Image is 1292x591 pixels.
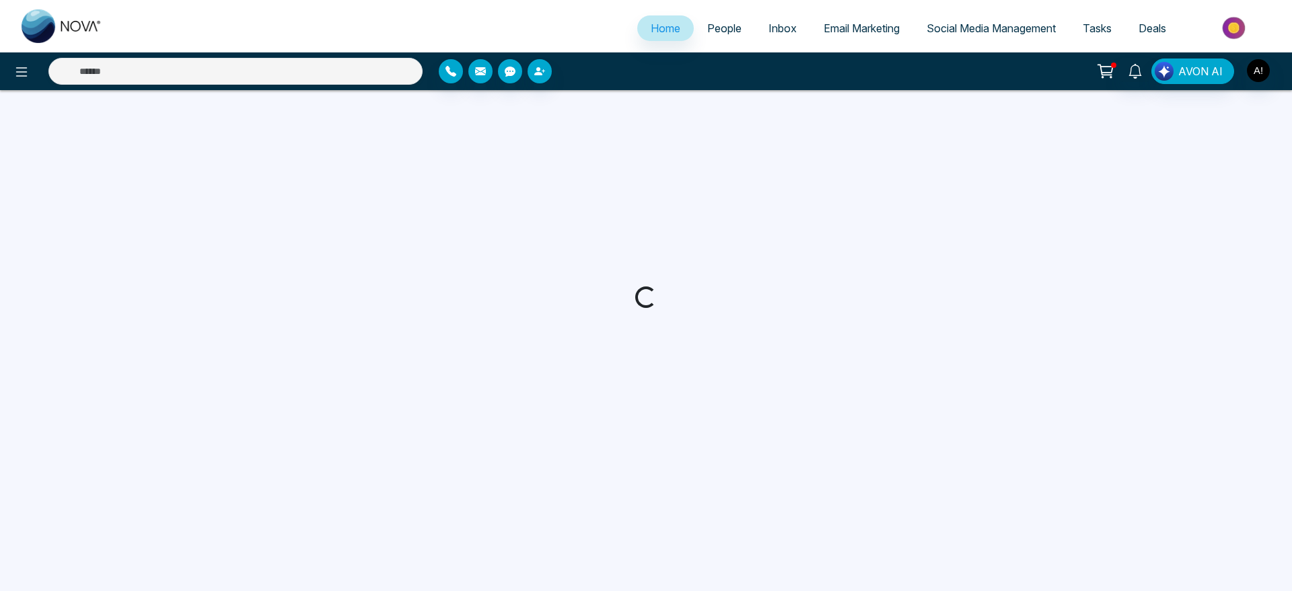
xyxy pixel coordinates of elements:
span: Deals [1139,22,1166,35]
img: Market-place.gif [1186,13,1284,43]
img: User Avatar [1247,59,1270,82]
a: People [694,15,755,41]
a: Tasks [1069,15,1125,41]
span: Social Media Management [927,22,1056,35]
span: AVON AI [1178,63,1223,79]
span: Tasks [1083,22,1112,35]
a: Email Marketing [810,15,913,41]
span: Home [651,22,680,35]
a: Deals [1125,15,1180,41]
span: Email Marketing [824,22,900,35]
img: Lead Flow [1155,62,1174,81]
button: AVON AI [1151,58,1234,84]
a: Social Media Management [913,15,1069,41]
a: Inbox [755,15,810,41]
span: People [707,22,742,35]
img: Nova CRM Logo [22,9,102,43]
a: Home [637,15,694,41]
span: Inbox [768,22,797,35]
